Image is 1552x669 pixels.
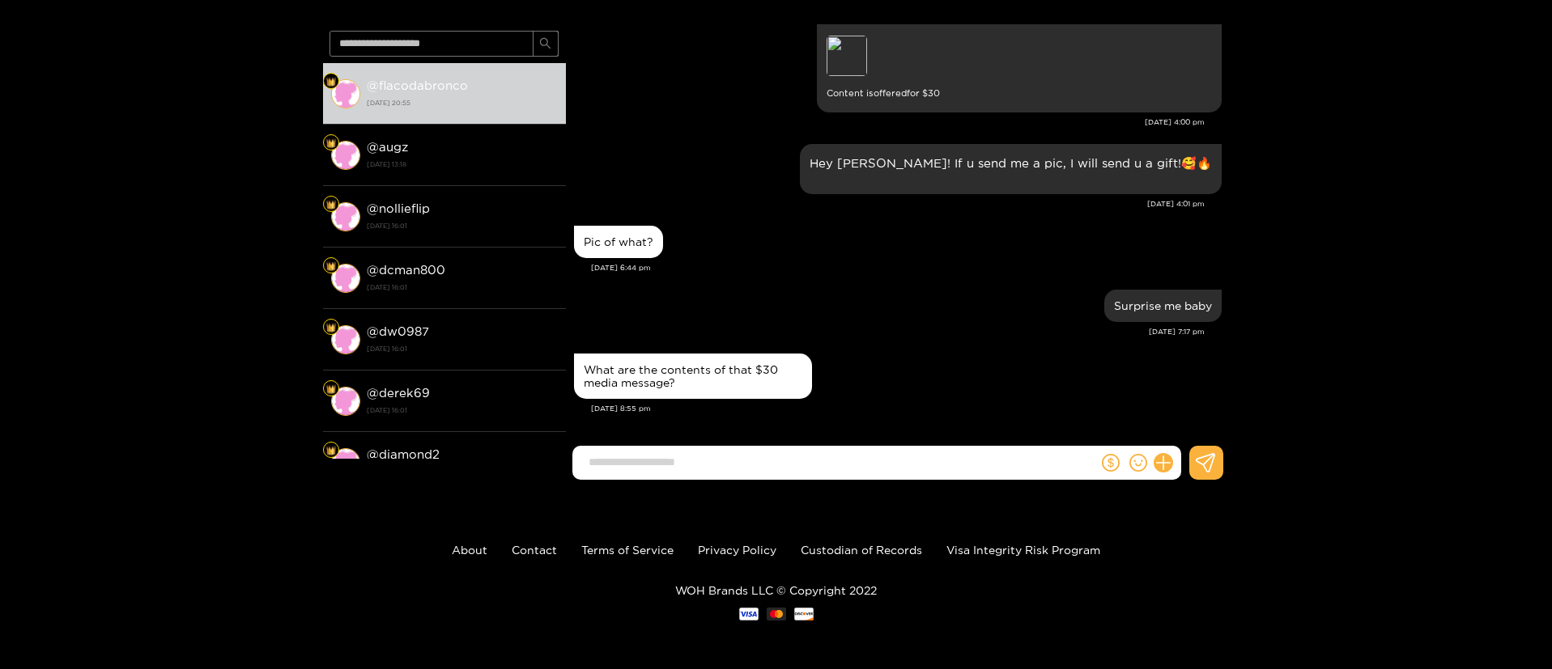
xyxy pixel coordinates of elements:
img: Fan Level [326,200,336,210]
div: What are the contents of that $30 media message? [584,363,802,389]
a: Contact [512,544,557,556]
img: conversation [331,202,360,231]
div: Pic of what? [584,235,653,248]
a: Visa Integrity Risk Program [946,544,1100,556]
a: Privacy Policy [698,544,776,556]
span: smile [1129,454,1147,472]
strong: @ flacodabronco [367,78,468,92]
strong: @ dw0987 [367,324,429,338]
img: Fan Level [326,446,336,455]
img: Fan Level [326,77,336,87]
div: [DATE] 4:01 pm [574,198,1205,210]
img: conversation [331,79,360,108]
a: Custodian of Records [801,544,922,556]
strong: @ augz [367,140,408,154]
strong: [DATE] 16:01 [367,341,558,356]
strong: [DATE] 13:18 [367,157,558,171]
strong: @ derek69 [367,386,430,400]
a: About [452,544,487,556]
button: search [533,31,559,57]
a: Terms of Service [581,544,674,556]
img: conversation [331,325,360,354]
strong: [DATE] 16:01 [367,280,558,294]
strong: [DATE] 20:55 [367,95,558,110]
div: Oct. 1, 8:55 pm [574,354,812,399]
strong: [DATE] 16:01 [367,403,558,417]
div: Sep. 12, 4:01 pm [800,144,1222,194]
img: Fan Level [326,323,336,332]
div: Sep. 19, 7:17 pm [1104,290,1222,322]
strong: @ dcman800 [367,263,445,277]
img: Fan Level [326,261,336,271]
div: Surprise me baby [1114,299,1212,312]
div: Sep. 19, 6:44 pm [574,226,663,258]
div: [DATE] 4:00 pm [574,116,1205,128]
p: Hey [PERSON_NAME]! If u send me a pic, I will send u a gift!🥰🔥 [810,154,1212,172]
img: conversation [331,448,360,477]
span: search [539,37,551,51]
small: Content is offered for $ 30 [827,84,1212,103]
img: conversation [331,264,360,293]
img: conversation [331,141,360,170]
div: [DATE] 6:44 pm [591,262,1222,273]
strong: [DATE] 16:01 [367,218,558,233]
span: dollar [1102,454,1120,472]
img: conversation [331,387,360,416]
button: dollar [1099,451,1123,475]
div: [DATE] 8:55 pm [591,403,1222,414]
img: Fan Level [326,138,336,148]
img: Fan Level [326,384,336,394]
strong: @ diamond2 [367,447,440,461]
strong: @ nollieflip [367,201,430,215]
div: [DATE] 7:17 pm [574,326,1205,337]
